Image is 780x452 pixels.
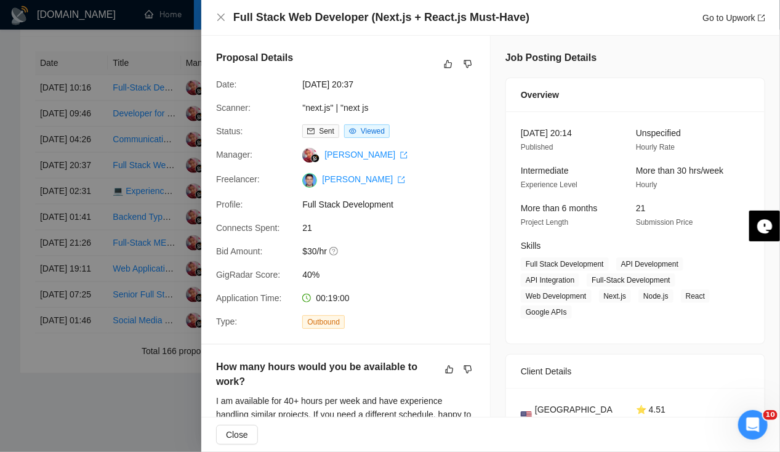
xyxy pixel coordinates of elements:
[302,315,345,329] span: Outbound
[681,289,710,303] span: React
[302,244,487,258] span: $30/hr
[216,50,293,65] h5: Proposal Details
[216,293,282,303] span: Application Time:
[349,127,356,135] span: eye
[445,365,454,374] span: like
[302,78,487,91] span: [DATE] 20:37
[329,246,339,256] span: question-circle
[636,218,693,227] span: Submission Price
[216,270,280,280] span: GigRadar Score:
[763,410,778,420] span: 10
[398,176,405,184] span: export
[521,305,572,319] span: Google APIs
[216,425,258,445] button: Close
[521,241,541,251] span: Skills
[216,126,243,136] span: Status:
[216,394,475,435] div: I am available for 40+ hours per week and have experience handling similar projects. If you need ...
[216,360,436,389] h5: How many hours would you be available to work?
[758,14,765,22] span: export
[361,127,385,135] span: Viewed
[460,57,475,71] button: dislike
[702,13,765,23] a: Go to Upworkexport
[442,362,457,377] button: like
[521,166,569,176] span: Intermediate
[216,174,260,184] span: Freelancer:
[216,200,243,209] span: Profile:
[316,293,350,303] span: 00:19:00
[521,143,553,151] span: Published
[444,59,452,69] span: like
[505,50,597,65] h5: Job Posting Details
[636,143,675,151] span: Hourly Rate
[636,203,646,213] span: 21
[738,410,768,440] iframe: Intercom live chat
[464,365,472,374] span: dislike
[464,59,472,69] span: dislike
[307,127,315,135] span: mail
[400,151,408,159] span: export
[216,223,280,233] span: Connects Spent:
[521,218,568,227] span: Project Length
[216,79,236,89] span: Date:
[324,150,408,159] a: [PERSON_NAME] export
[302,198,487,211] span: Full Stack Development
[521,355,750,388] div: Client Details
[226,428,248,442] span: Close
[616,257,683,271] span: API Development
[302,103,368,113] a: "next.js" | "next js
[638,289,673,303] span: Node.js
[311,154,320,163] img: gigradar-bm.png
[636,180,657,189] span: Hourly
[535,403,616,430] span: [GEOGRAPHIC_DATA]
[302,268,487,281] span: 40%
[521,203,598,213] span: More than 6 months
[521,273,579,287] span: API Integration
[521,410,532,423] img: 🇺🇸
[521,128,572,138] span: [DATE] 20:14
[302,221,487,235] span: 21
[521,257,609,271] span: Full Stack Development
[216,12,226,23] button: Close
[521,289,592,303] span: Web Development
[216,317,237,326] span: Type:
[460,362,475,377] button: dislike
[302,294,311,302] span: clock-circle
[587,273,675,287] span: Full-Stack Development
[322,174,405,184] a: [PERSON_NAME] export
[599,289,632,303] span: Next.js
[441,57,456,71] button: like
[216,12,226,22] span: close
[521,180,577,189] span: Experience Level
[216,150,252,159] span: Manager:
[521,88,559,102] span: Overview
[636,405,665,414] span: ⭐ 4.51
[636,166,723,176] span: More than 30 hrs/week
[216,246,263,256] span: Bid Amount:
[319,127,334,135] span: Sent
[302,173,317,188] img: c1xPIZKCd_5qpVW3p9_rL3BM5xnmTxF9N55oKzANS0DJi4p2e9ZOzoRW-Ms11vJalQ
[233,10,529,25] h4: Full Stack Web Developer (Next.js + React.js Must-Have)
[216,103,251,113] span: Scanner:
[636,128,681,138] span: Unspecified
